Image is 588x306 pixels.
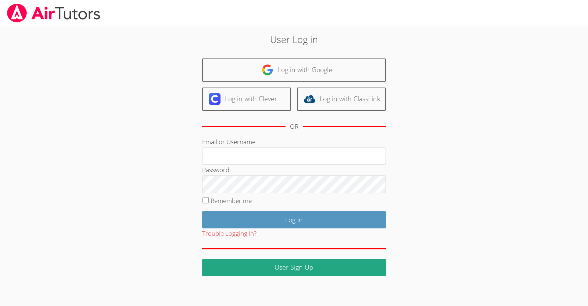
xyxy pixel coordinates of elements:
img: clever-logo-6eab21bc6e7a338710f1a6ff85c0baf02591cd810cc4098c63d3a4b26e2feb20.svg [209,93,220,105]
a: Log in with ClassLink [297,88,386,111]
label: Password [202,166,229,174]
label: Email or Username [202,138,255,146]
a: Log in with Google [202,58,386,82]
label: Remember me [211,196,252,205]
img: google-logo-50288ca7cdecda66e5e0955fdab243c47b7ad437acaf1139b6f446037453330a.svg [262,64,273,76]
div: OR [290,121,298,132]
a: Log in with Clever [202,88,291,111]
img: airtutors_banner-c4298cdbf04f3fff15de1276eac7730deb9818008684d7c2e4769d2f7ddbe033.png [6,4,101,22]
h2: User Log in [135,32,453,46]
button: Trouble Logging In? [202,228,257,239]
img: classlink-logo-d6bb404cc1216ec64c9a2012d9dc4662098be43eaf13dc465df04b49fa7ab582.svg [304,93,315,105]
input: Log in [202,211,386,228]
a: User Sign Up [202,259,386,276]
